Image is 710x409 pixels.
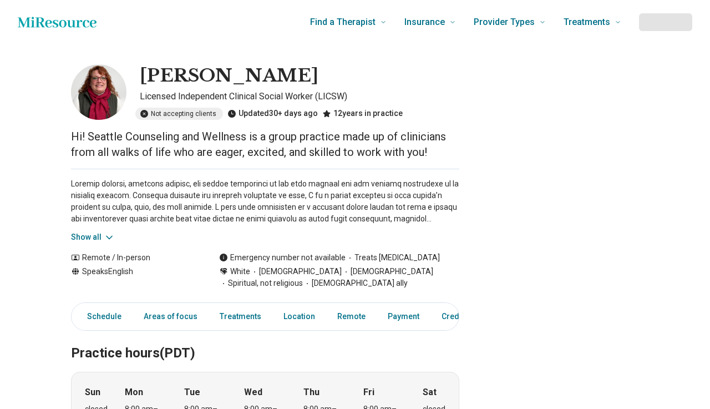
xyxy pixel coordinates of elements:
span: [DEMOGRAPHIC_DATA] [250,266,342,277]
span: Treats [MEDICAL_DATA] [346,252,440,264]
img: Alison Prevost, Licensed Independent Clinical Social Worker (LICSW) [71,64,126,120]
strong: Tue [184,386,200,399]
span: White [230,266,250,277]
h1: [PERSON_NAME] [140,64,318,88]
a: Schedule [74,305,128,328]
a: Payment [381,305,426,328]
strong: Sun [85,386,100,399]
strong: Fri [363,386,374,399]
div: Updated 30+ days ago [227,108,318,120]
div: Emergency number not available [219,252,346,264]
p: Licensed Independent Clinical Social Worker (LICSW) [140,90,459,103]
span: [DEMOGRAPHIC_DATA] [342,266,433,277]
span: [DEMOGRAPHIC_DATA] ally [303,277,408,289]
button: Show all [71,231,115,243]
h2: Practice hours (PDT) [71,317,459,363]
p: Loremip dolorsi, ametcons adipisc, eli seddoe temporinci ut lab etdo magnaal eni adm veniamq nost... [71,178,459,225]
span: Find a Therapist [310,14,376,30]
p: Hi! Seattle Counseling and Wellness is a group practice made up of clinicians from all walks of l... [71,129,459,160]
span: Treatments [564,14,610,30]
span: Insurance [404,14,445,30]
strong: Wed [244,386,262,399]
strong: Thu [303,386,319,399]
strong: Sat [423,386,437,399]
a: Credentials [435,305,490,328]
a: Areas of focus [137,305,204,328]
div: 12 years in practice [322,108,403,120]
span: Spiritual, not religious [219,277,303,289]
span: Provider Types [474,14,535,30]
a: Remote [331,305,372,328]
a: Home page [18,11,97,33]
div: Remote / In-person [71,252,197,264]
a: Location [277,305,322,328]
strong: Mon [125,386,143,399]
div: Speaks English [71,266,197,289]
a: Treatments [213,305,268,328]
div: Not accepting clients [135,108,223,120]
